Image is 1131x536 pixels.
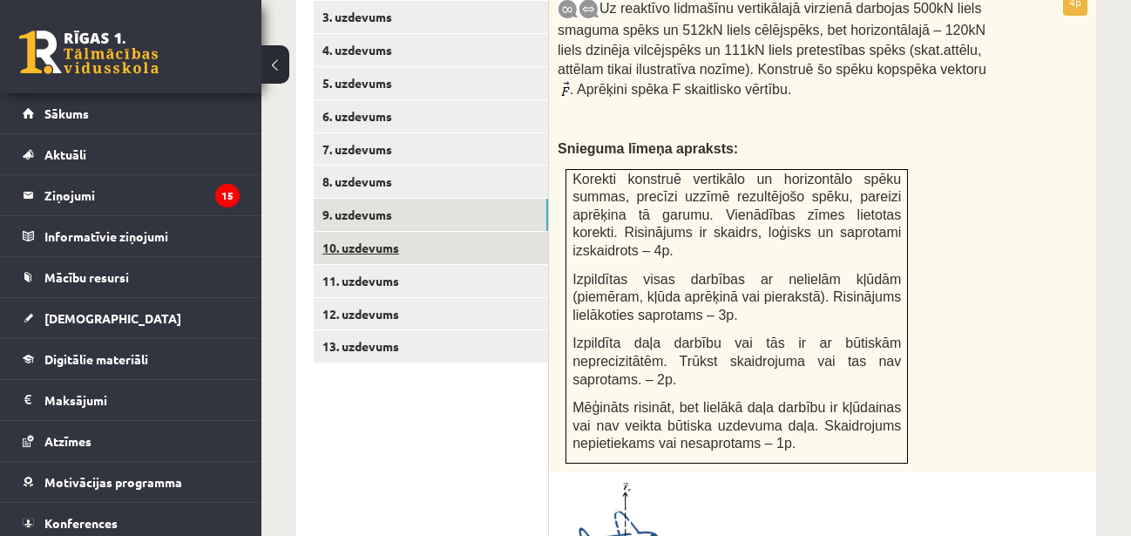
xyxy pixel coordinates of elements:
a: Informatīvie ziņojumi [23,216,240,256]
legend: Ziņojumi [44,175,240,215]
a: 6. uzdevums [314,100,548,132]
a: Mācību resursi [23,257,240,297]
a: Sākums [23,93,240,133]
a: 9. uzdevums [314,199,548,231]
a: 5. uzdevums [314,67,548,99]
a: 3. uzdevums [314,1,548,33]
a: Rīgas 1. Tālmācības vidusskola [19,31,159,74]
a: Digitālie materiāli [23,339,240,379]
span: Sākums [44,105,89,121]
img: 2wECAwECAwECAwECAwECAwECAwECAwECAwECAwECAwECAwU7ICCOEjKeopOMkxG8wRCh6UqXdK6PEAwXIoqCIGrZjMEFQyQRP... [558,80,570,101]
legend: Informatīvie ziņojumi [44,216,240,256]
a: 7. uzdevums [314,133,548,166]
span: Korekti konstruē vertikālo un horizontālo spēku summas, precīzi uzzīmē rezultējošo spēku, pareizi... [572,172,901,258]
span: Snieguma līmeņa apraksts: [558,141,738,156]
legend: Maksājumi [44,380,240,420]
span: Atzīmes [44,433,91,449]
a: 4. uzdevums [314,34,548,66]
span: Digitālie materiāli [44,351,148,367]
span: Konferences [44,515,118,531]
a: [DEMOGRAPHIC_DATA] [23,298,240,338]
span: Motivācijas programma [44,474,182,490]
a: Aktuāli [23,134,240,174]
span: Aktuāli [44,146,86,162]
span: Izpildītas visas darbības ar nelielām kļūdām (piemēram, kļūda aprēķinā vai pierakstā). Risinājums... [572,272,901,322]
i: 15 [215,184,240,207]
a: Maksājumi [23,380,240,420]
a: 8. uzdevums [314,166,548,198]
span: . Aprēķini spēka F skaitlisko vērtību. [570,82,791,97]
span: Mēģināts risināt, bet lielākā daļa darbību ir kļūdainas vai nav veikta būtiska uzdevuma daļa. Ska... [572,400,901,451]
span: Uz reaktīvo lidmašīnu vertikālajā virzienā darbojas 500kN liels smaguma spēks un 512kN liels cēlē... [558,1,986,77]
a: 12. uzdevums [314,298,548,330]
a: 10. uzdevums [314,232,548,264]
a: 13. uzdevums [314,330,548,363]
span: [DEMOGRAPHIC_DATA] [44,310,181,326]
a: Motivācijas programma [23,462,240,502]
a: Ziņojumi15 [23,175,240,215]
a: Atzīmes [23,421,240,461]
a: 11. uzdevums [314,265,548,297]
span: Izpildīta daļa darbību vai tās ir ar būtiskām neprecizitātēm. Trūkst skaidrojuma vai tas nav sapr... [572,336,901,386]
body: Editor, wiswyg-editor-user-answer-47433805975960 [17,17,511,36]
span: Mācību resursi [44,269,129,285]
